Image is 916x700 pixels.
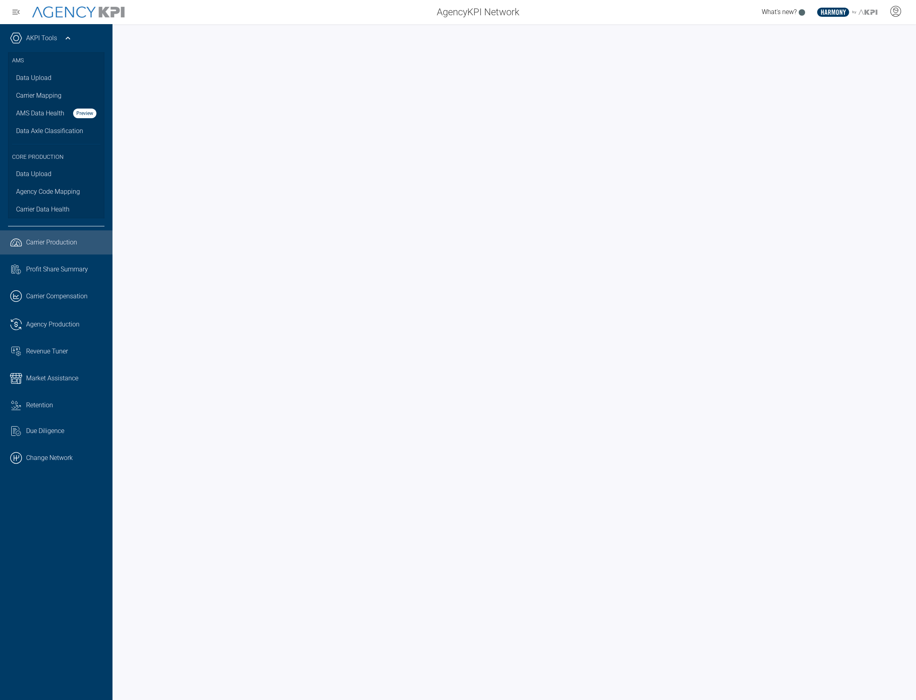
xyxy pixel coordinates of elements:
[8,201,104,218] a: Carrier Data Health
[8,87,104,105] a: Carrier Mapping
[32,6,125,18] img: AgencyKPI
[73,109,96,118] strong: Preview
[16,126,96,136] div: Data Axle Classification
[26,33,57,43] a: AKPI Tools
[8,105,104,122] a: AMS Data HealthPreview
[26,265,88,274] span: Profit Share Summary
[26,291,88,301] span: Carrier Compensation
[8,165,104,183] a: Data Upload
[26,400,104,410] div: Retention
[26,374,78,383] span: Market Assistance
[26,426,64,436] span: Due Diligence
[16,205,70,214] span: Carrier Data Health
[437,5,519,19] span: AgencyKPI Network
[8,183,104,201] a: Agency Code Mapping
[8,122,104,140] a: Data Axle Classification
[12,144,100,166] h3: Core Production
[8,69,104,87] a: Data Upload
[16,109,64,118] span: AMS Data Health
[26,347,68,356] span: Revenue Tuner
[762,8,797,16] span: What's new?
[12,52,100,69] h3: AMS
[26,238,77,247] span: Carrier Production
